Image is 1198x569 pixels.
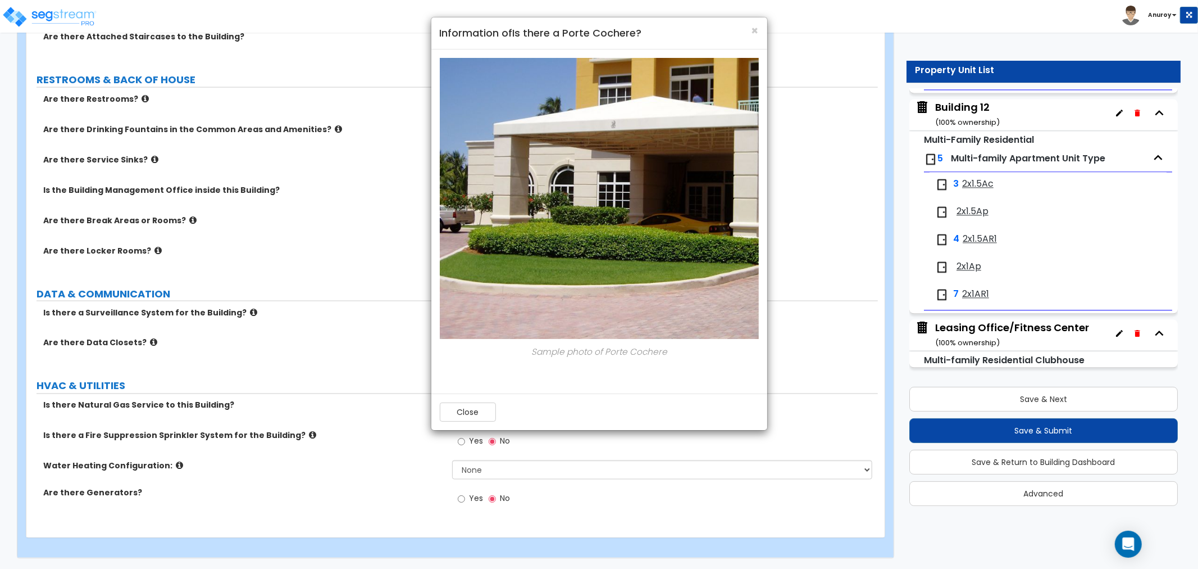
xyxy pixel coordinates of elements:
img: porte-cochere1.jpg [440,58,814,339]
div: Open Intercom Messenger [1115,531,1142,558]
h4: Information of Is there a Porte Cochere? [440,26,759,40]
span: × [751,22,759,39]
em: Sample photo of Porte Cochere [531,346,667,358]
button: Close [751,25,759,37]
button: Close [440,403,496,422]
